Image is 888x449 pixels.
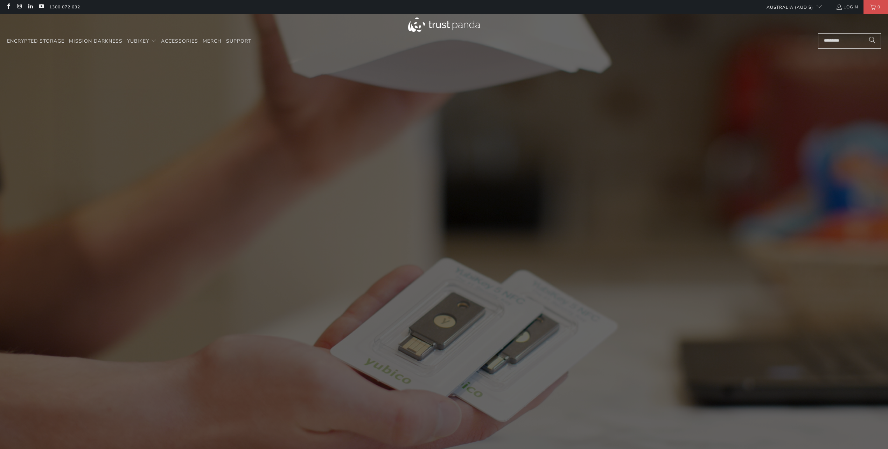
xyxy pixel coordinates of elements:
span: Mission Darkness [69,38,123,44]
a: Mission Darkness [69,33,123,50]
a: Trust Panda Australia on LinkedIn [27,4,33,10]
img: Trust Panda Australia [408,17,480,32]
nav: Translation missing: en.navigation.header.main_nav [7,33,251,50]
span: Accessories [161,38,198,44]
a: Trust Panda Australia on YouTube [38,4,44,10]
summary: YubiKey [127,33,156,50]
a: Support [226,33,251,50]
a: 1300 072 632 [49,3,80,11]
span: Support [226,38,251,44]
span: Encrypted Storage [7,38,64,44]
a: Trust Panda Australia on Instagram [16,4,22,10]
a: Encrypted Storage [7,33,64,50]
a: Accessories [161,33,198,50]
span: Merch [203,38,222,44]
a: Trust Panda Australia on Facebook [5,4,11,10]
input: Search... [818,33,881,49]
a: Login [836,3,858,11]
span: YubiKey [127,38,149,44]
button: Search [863,33,881,49]
a: Merch [203,33,222,50]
